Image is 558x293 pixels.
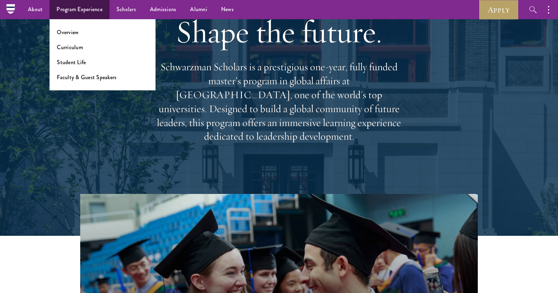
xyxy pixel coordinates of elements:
[153,60,405,143] p: Schwarzman Scholars is a prestigious one-year, fully funded master’s program in global affairs at...
[57,28,78,36] a: Overview
[153,12,405,51] h1: Shape the future.
[57,43,83,51] a: Curriculum
[57,73,116,81] a: Faculty & Guest Speakers
[57,58,86,66] a: Student Life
